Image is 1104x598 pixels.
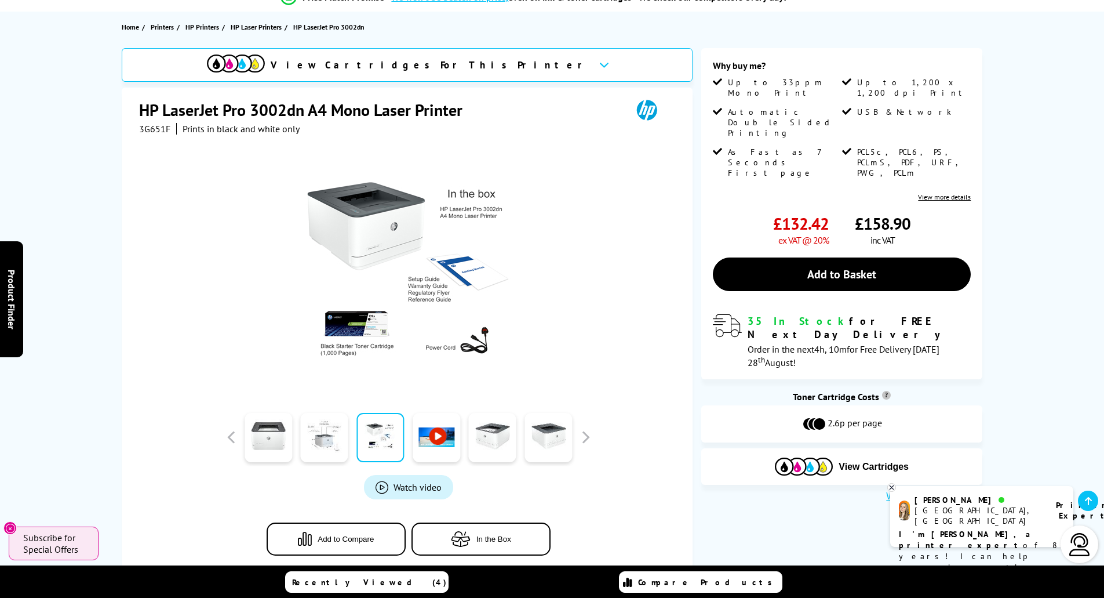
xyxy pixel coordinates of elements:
[318,535,374,543] span: Add to Compare
[857,77,968,98] span: Up to 1,200 x 1,200 dpi Print
[701,391,982,403] div: Toner Cartridge Costs
[914,505,1041,526] div: [GEOGRAPHIC_DATA], [GEOGRAPHIC_DATA]
[3,521,17,535] button: Close
[814,343,847,355] span: 4h, 10m
[857,107,952,117] span: USB & Network
[271,59,589,71] span: View Cartridges For This Printer
[122,21,142,33] a: Home
[285,571,449,593] a: Recently Viewed (4)
[292,577,447,588] span: Recently Viewed (4)
[839,462,909,472] span: View Cartridges
[914,495,1041,505] div: [PERSON_NAME]
[882,391,891,400] sup: Cost per page
[1068,533,1091,556] img: user-headset-light.svg
[231,21,282,33] span: HP Laser Printers
[899,529,1034,550] b: I'm [PERSON_NAME], a printer expert
[713,314,971,368] div: modal_delivery
[828,417,882,431] span: 2.6p per page
[476,535,511,543] span: In the Box
[748,343,939,368] span: Order in the next for Free Delivery [DATE] 28 August!
[778,234,829,246] span: ex VAT @ 20%
[918,193,971,201] a: View more details
[773,213,829,234] span: £132.42
[185,21,219,33] span: HP Printers
[151,21,174,33] span: Printers
[267,523,406,556] button: Add to Compare
[899,529,1065,584] p: of 8 years! I can help you choose the right product
[710,457,974,476] button: View Cartridges
[207,55,265,73] img: cmyk-icon.svg
[748,314,849,328] span: 35 In Stock
[713,258,971,291] a: Add to Basket
[713,60,971,77] div: Why buy me?
[6,269,17,329] span: Product Finder
[364,475,453,499] a: Product_All_Videos
[857,147,968,178] span: PCL5c, PCL6, PS, PCLmS, PDF, URF, PWG, PCLm
[122,21,139,33] span: Home
[728,77,839,98] span: Up to 33ppm Mono Print
[728,147,839,178] span: As Fast as 7 Seconds First page
[758,354,765,365] sup: th
[231,21,285,33] a: HP Laser Printers
[870,234,895,246] span: inc VAT
[185,21,222,33] a: HP Printers
[151,21,177,33] a: Printers
[883,491,982,502] button: What is 5% coverage?
[411,523,551,556] button: In the Box
[23,532,87,555] span: Subscribe for Special Offers
[620,99,673,121] img: HP
[619,571,782,593] a: Compare Products
[139,123,170,135] span: 3G651F
[293,23,365,31] span: HP LaserJet Pro 3002dn
[775,458,833,476] img: Cartridges
[748,314,971,341] div: for FREE Next Day Delivery
[139,99,474,121] h1: HP LaserJet Pro 3002dn A4 Mono Laser Printer
[393,481,442,493] span: Watch video
[728,107,839,138] span: Automatic Double Sided Printing
[183,123,300,135] i: Prints in black and white only
[899,501,910,521] img: amy-livechat.png
[638,577,778,588] span: Compare Products
[295,158,522,385] img: HP LaserJet Pro 3002dn Thumbnail
[855,213,910,234] span: £158.90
